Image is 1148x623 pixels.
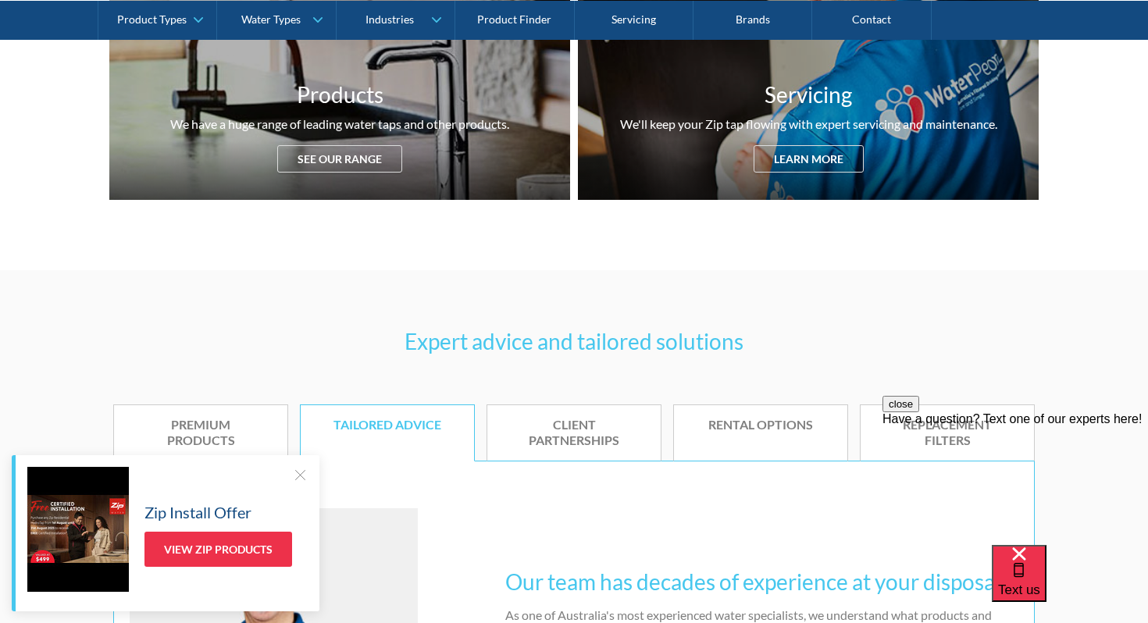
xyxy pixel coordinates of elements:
div: Premium products [137,417,264,450]
a: View Zip Products [144,532,292,567]
h3: Expert advice and tailored solutions [113,325,1035,358]
div: Learn more [754,145,864,173]
div: We'll keep your Zip tap flowing with expert servicing and maintenance. [620,115,997,133]
div: Client partnerships [511,417,637,450]
div: See our range [277,145,402,173]
h5: Zip Install Offer [144,500,251,524]
h3: Products [297,78,383,111]
div: We have a huge range of leading water taps and other products. [170,115,509,133]
h3: Our team has decades of experience at your disposal [505,565,1018,598]
iframe: podium webchat widget bubble [992,545,1148,623]
div: Product Types [117,12,187,26]
img: Zip Install Offer [27,467,129,592]
h3: Servicing [765,78,852,111]
div: Tailored advice [324,417,451,433]
iframe: podium webchat widget prompt [882,396,1148,564]
div: Rental options [697,417,824,433]
div: Water Types [241,12,301,26]
div: Industries [365,12,414,26]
